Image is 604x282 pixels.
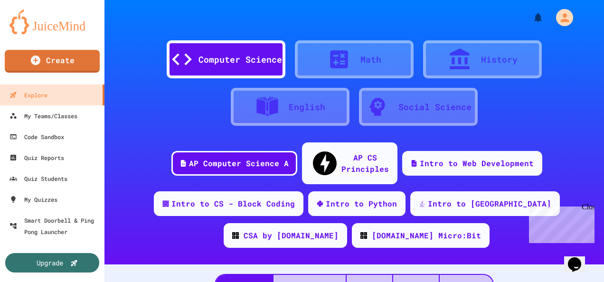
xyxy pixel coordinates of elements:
div: Intro to CS - Block Coding [171,198,295,209]
div: AP Computer Science A [189,158,289,169]
img: CODE_logo_RGB.png [232,232,239,239]
div: Explore [9,89,47,101]
div: Math [360,53,381,66]
a: Create [5,50,100,73]
div: My Teams/Classes [9,110,77,122]
div: Smart Doorbell & Ping Pong Launcher [9,215,101,237]
div: My Account [546,7,576,28]
div: Intro to Python [326,198,397,209]
div: Quiz Students [9,173,67,184]
div: CSA by [DOMAIN_NAME] [244,230,339,241]
div: Upgrade [37,258,63,268]
iframe: chat widget [525,203,595,243]
div: [DOMAIN_NAME] Micro:Bit [372,230,481,241]
div: My Quizzes [9,194,57,205]
div: Code Sandbox [9,131,64,142]
div: Intro to [GEOGRAPHIC_DATA] [428,198,551,209]
div: AP CS Principles [341,152,389,175]
div: Computer Science [198,53,282,66]
img: CODE_logo_RGB.png [360,232,367,239]
div: My Notifications [515,9,546,26]
div: English [289,101,325,113]
div: Social Science [398,101,472,113]
iframe: chat widget [564,244,595,273]
div: Intro to Web Development [420,158,534,169]
div: Chat with us now!Close [4,4,66,60]
img: logo-orange.svg [9,9,95,34]
div: Quiz Reports [9,152,64,163]
div: History [481,53,518,66]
